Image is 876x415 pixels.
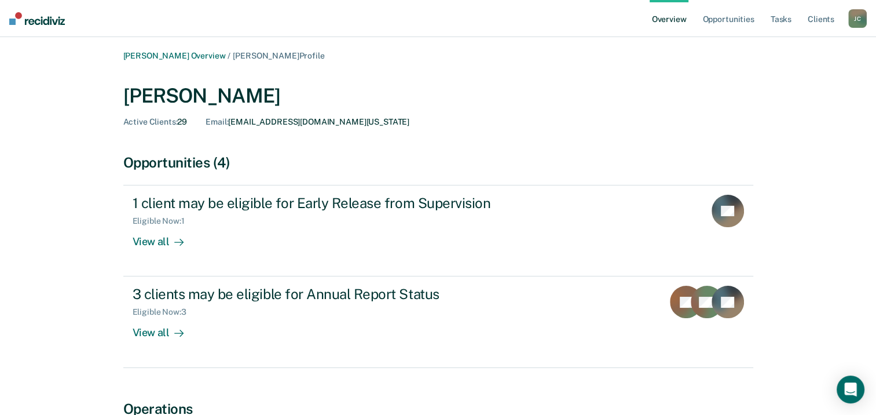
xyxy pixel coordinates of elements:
span: Email : [206,117,228,126]
img: Recidiviz [9,12,65,25]
div: Open Intercom Messenger [837,376,864,403]
span: Active Clients : [123,117,178,126]
div: 29 [123,117,188,127]
div: Opportunities (4) [123,154,753,171]
div: 1 client may be eligible for Early Release from Supervision [133,195,539,212]
div: View all [133,317,197,340]
div: [PERSON_NAME] [123,84,753,108]
div: [EMAIL_ADDRESS][DOMAIN_NAME][US_STATE] [206,117,409,127]
a: [PERSON_NAME] Overview [123,51,226,60]
a: 3 clients may be eligible for Annual Report StatusEligible Now:3View all [123,276,753,367]
a: 1 client may be eligible for Early Release from SupervisionEligible Now:1View all [123,185,753,276]
span: / [225,51,233,60]
div: Eligible Now : 1 [133,216,194,226]
div: Eligible Now : 3 [133,307,196,317]
span: [PERSON_NAME] Profile [233,51,324,60]
div: 3 clients may be eligible for Annual Report Status [133,286,539,303]
button: JC [848,9,867,28]
div: J C [848,9,867,28]
div: View all [133,226,197,249]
